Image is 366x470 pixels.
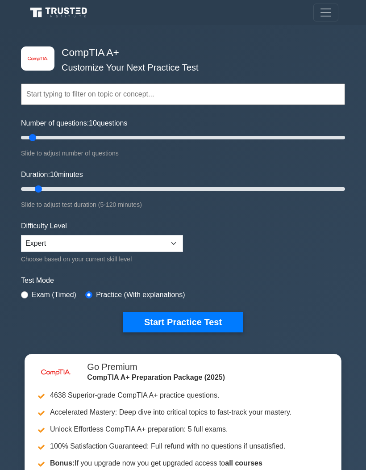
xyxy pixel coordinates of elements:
[21,221,67,231] label: Difficulty Level
[313,4,338,21] button: Toggle navigation
[96,290,185,300] label: Practice (With explanations)
[32,290,76,300] label: Exam (Timed)
[123,312,243,332] button: Start Practice Test
[21,254,183,264] div: Choose based on your current skill level
[21,148,345,159] div: Slide to adjust number of questions
[21,169,83,180] label: Duration: minutes
[58,46,301,59] h4: CompTIA A+
[21,275,345,286] label: Test Mode
[21,118,127,129] label: Number of questions: questions
[21,199,345,210] div: Slide to adjust test duration (5-120 minutes)
[89,119,97,127] span: 10
[50,171,58,178] span: 10
[21,84,345,105] input: Start typing to filter on topic or concept...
